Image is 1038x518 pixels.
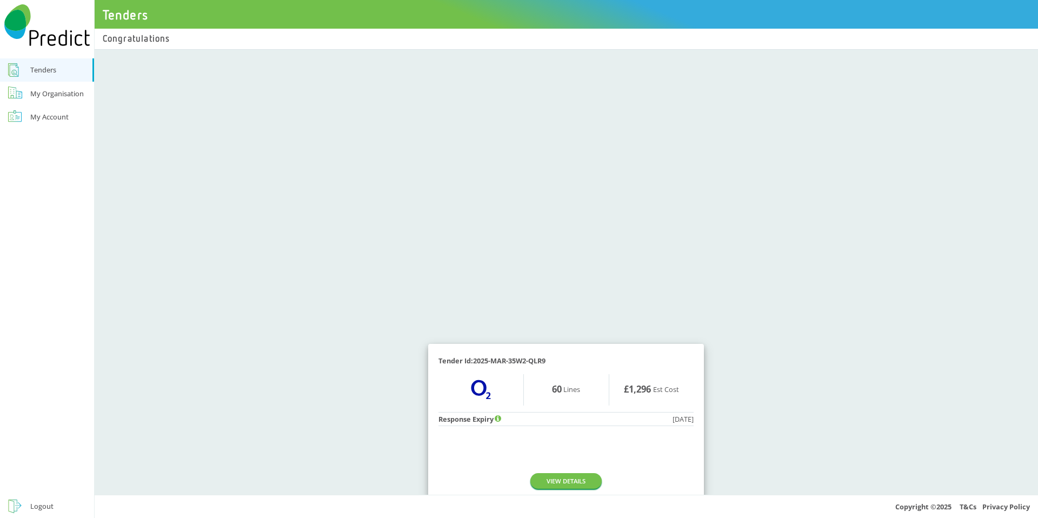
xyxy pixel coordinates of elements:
[30,87,84,100] div: My Organisation
[438,354,545,367] div: Tender Id: 2025-MAR-35W2-QLR9
[530,473,602,489] a: VIEW DETAILS
[673,413,694,426] div: [DATE]
[30,63,56,76] div: Tenders
[30,500,54,513] div: Logout
[30,110,69,123] div: My Account
[609,374,694,406] div: Est Cost
[982,502,1030,512] a: Privacy Policy
[524,374,609,406] div: Lines
[552,386,562,393] div: 60
[4,4,90,47] img: Predict Mobile
[103,34,170,44] div: Congratulations
[960,502,976,512] a: T&Cs
[624,386,651,393] div: £1,296
[438,413,501,426] div: Response Expiry
[95,495,1038,518] div: Copyright © 2025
